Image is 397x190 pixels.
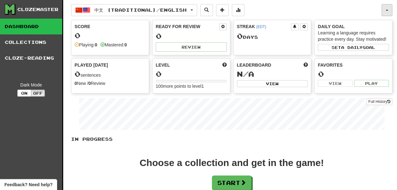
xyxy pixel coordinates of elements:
[354,80,389,87] button: Play
[212,175,251,190] button: Start
[71,4,197,16] button: 中文 (Traditional)/English
[75,42,97,48] div: Playing:
[216,4,229,16] button: Add sentence to collection
[237,23,291,30] div: Streak
[341,45,363,50] span: a daily
[200,4,213,16] button: Search sentences
[17,90,31,97] button: On
[237,32,243,40] span: 0
[156,23,219,30] div: Ready for Review
[303,62,308,68] span: This week in points, UTC
[75,62,108,68] span: Played [DATE]
[256,25,266,29] a: (EDT)
[156,70,227,78] div: 0
[318,23,389,30] div: Daily Goal
[318,30,389,42] div: Learning a language requires practice every day. Stay motivated!
[318,44,389,51] button: Seta dailygoal
[75,69,81,78] span: 0
[100,42,127,48] div: Mastered:
[88,81,91,86] strong: 0
[124,42,127,47] strong: 0
[237,69,254,78] span: N/A
[237,80,308,87] button: View
[237,32,308,40] div: Day s
[232,4,244,16] button: More stats
[366,98,392,105] a: Full History
[156,42,227,52] button: Review
[31,90,45,97] button: Off
[75,23,146,30] div: Score
[222,62,227,68] span: Score more points to level up
[318,80,352,87] button: View
[95,42,97,47] strong: 0
[156,62,170,68] span: Level
[75,80,146,86] div: New / Review
[237,62,271,68] span: Leaderboard
[318,70,389,78] div: 0
[318,62,389,68] div: Favorites
[140,158,324,168] div: Choose a collection and get in the game!
[156,32,227,40] div: 0
[156,83,227,89] div: 100 more points to level 1
[75,70,146,78] div: sentences
[4,181,52,188] span: Open feedback widget
[75,81,77,86] strong: 0
[71,136,392,142] p: In Progress
[75,32,146,39] div: 0
[17,6,58,13] div: Clozemaster
[94,7,187,13] span: 中文 (Traditional) / English
[5,82,57,88] div: Dark Mode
